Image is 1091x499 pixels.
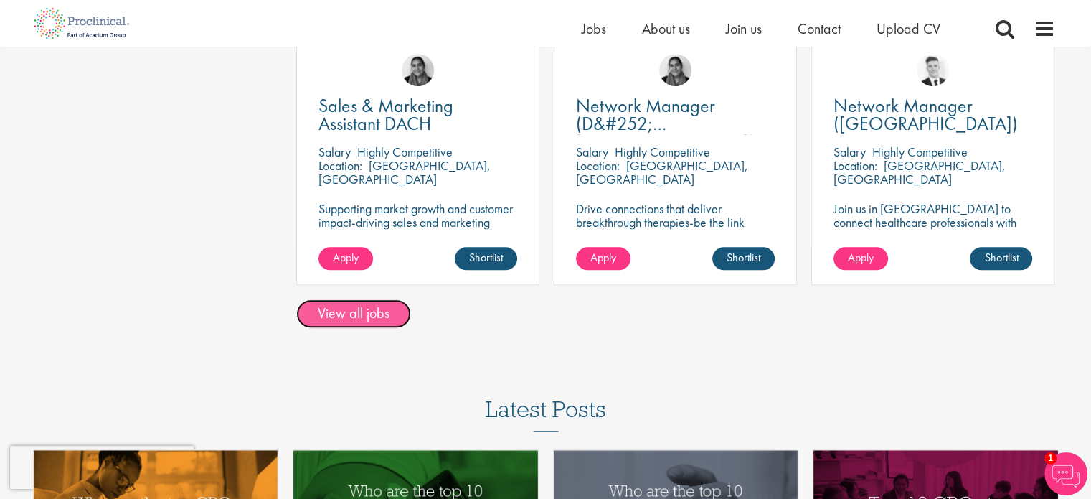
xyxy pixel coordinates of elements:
span: Salary [833,144,866,160]
span: Location: [318,157,362,174]
span: Apply [333,250,359,265]
a: Apply [318,247,373,270]
img: Anjali Parbhu [659,54,691,86]
span: Apply [848,250,874,265]
span: Salary [318,144,351,160]
p: [GEOGRAPHIC_DATA], [GEOGRAPHIC_DATA] [833,157,1006,187]
a: Shortlist [455,247,517,270]
a: Contact [798,19,841,38]
a: Upload CV [877,19,940,38]
h3: Latest Posts [486,397,606,432]
a: Shortlist [970,247,1032,270]
p: [GEOGRAPHIC_DATA], [GEOGRAPHIC_DATA] [576,157,748,187]
a: Network Manager ([GEOGRAPHIC_DATA]) [833,97,1032,133]
span: Network Manager (D&#252;[GEOGRAPHIC_DATA]) [576,93,755,154]
a: Sales & Marketing Assistant DACH [318,97,517,133]
span: Salary [576,144,608,160]
span: Location: [576,157,620,174]
span: Network Manager ([GEOGRAPHIC_DATA]) [833,93,1018,136]
a: Join us [726,19,762,38]
a: Apply [833,247,888,270]
span: Apply [590,250,616,265]
img: Chatbot [1044,452,1087,495]
a: About us [642,19,690,38]
img: Anjali Parbhu [402,54,434,86]
p: Highly Competitive [357,144,453,160]
span: Sales & Marketing Assistant DACH [318,93,453,136]
a: View all jobs [296,299,411,328]
a: Apply [576,247,630,270]
span: Location: [833,157,877,174]
a: Network Manager (D&#252;[GEOGRAPHIC_DATA]) [576,97,775,133]
p: Highly Competitive [615,144,710,160]
p: Supporting market growth and customer impact-driving sales and marketing excellence across DACH i... [318,202,517,256]
span: 1 [1044,452,1057,465]
a: Shortlist [712,247,775,270]
img: Nicolas Daniel [917,54,949,86]
p: Join us in [GEOGRAPHIC_DATA] to connect healthcare professionals with breakthrough therapies and ... [833,202,1032,256]
p: [GEOGRAPHIC_DATA], [GEOGRAPHIC_DATA] [318,157,491,187]
iframe: reCAPTCHA [10,446,194,489]
p: Drive connections that deliver breakthrough therapies-be the link between innovation and impact i... [576,202,775,256]
p: Highly Competitive [872,144,968,160]
a: Jobs [582,19,606,38]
